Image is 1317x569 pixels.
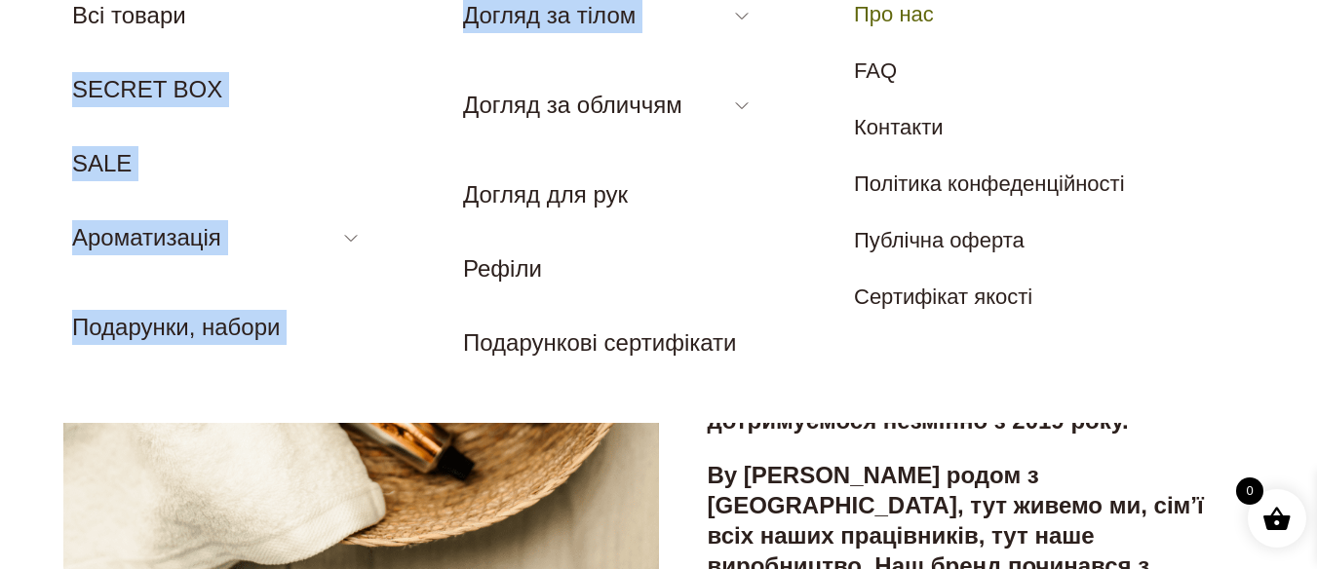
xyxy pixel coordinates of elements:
[72,2,186,28] a: Всі товари
[854,228,1025,252] a: Публічна оферта
[854,171,1125,196] a: Політика конфеденційності
[1236,477,1263,505] span: 0
[463,92,682,118] a: Догляд за обличчям
[72,224,221,250] a: Ароматизація
[72,150,132,176] a: SALE
[72,76,222,102] a: SECRET BOX
[72,314,280,340] a: Подарунки, набори
[708,255,1197,434] strong: Виключний рівень якості, дотримання стандартів виробництва, найкращі у світі, сертифіковані олії ...
[854,115,944,139] a: Контакти
[854,2,934,26] a: Про нас
[463,329,737,356] a: Подарункові сертифікати
[854,58,897,83] a: FAQ
[854,284,1032,309] a: Сертифікат якості
[463,2,636,28] a: Догляд за тілом
[463,255,542,282] a: Рефіли
[463,181,628,208] a: Догляд для рук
